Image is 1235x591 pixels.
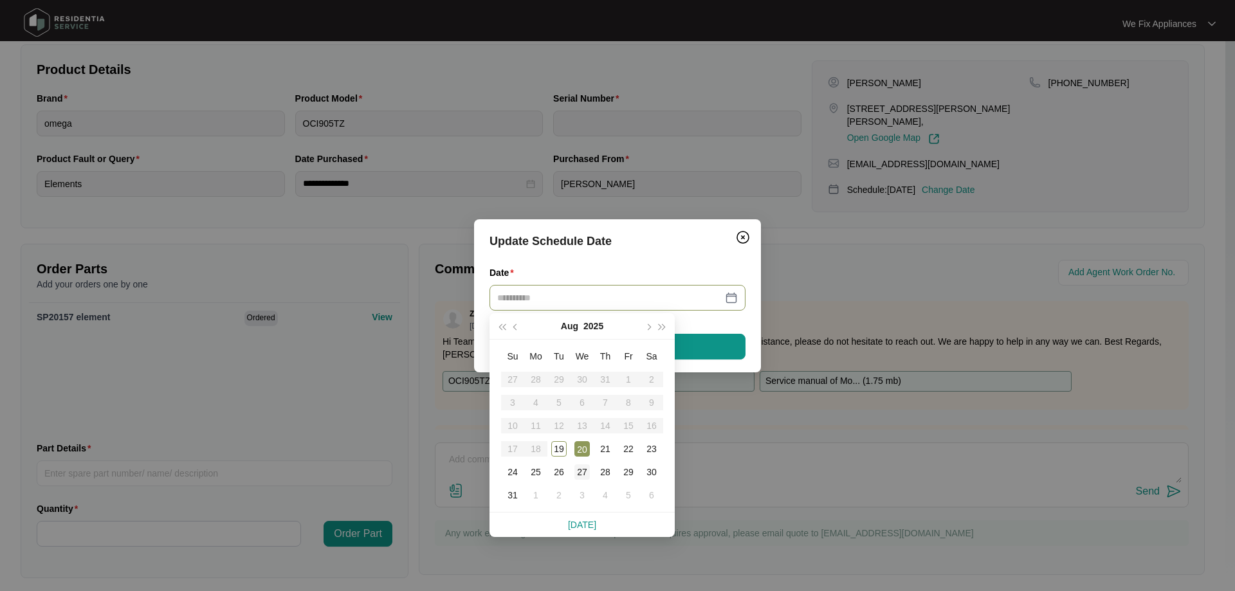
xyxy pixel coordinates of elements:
div: 6 [644,487,659,503]
div: 29 [621,464,636,480]
td: 2025-08-24 [501,460,524,484]
td: 2025-08-25 [524,460,547,484]
th: We [571,345,594,368]
div: 4 [598,487,613,503]
div: 27 [574,464,590,480]
td: 2025-08-27 [571,460,594,484]
label: Date [489,266,519,279]
td: 2025-09-05 [617,484,640,507]
td: 2025-08-23 [640,437,663,460]
div: 20 [574,441,590,457]
td: 2025-08-22 [617,437,640,460]
div: 3 [574,487,590,503]
div: 28 [598,464,613,480]
td: 2025-08-28 [594,460,617,484]
a: [DATE] [568,520,596,530]
div: 22 [621,441,636,457]
div: 1 [528,487,544,503]
td: 2025-08-20 [571,437,594,460]
th: Fr [617,345,640,368]
td: 2025-09-04 [594,484,617,507]
th: Tu [547,345,571,368]
button: Aug [561,313,578,339]
div: 19 [551,441,567,457]
div: 5 [621,487,636,503]
input: Date [497,291,722,305]
td: 2025-09-01 [524,484,547,507]
div: 21 [598,441,613,457]
th: Su [501,345,524,368]
div: Update Schedule Date [489,232,746,250]
td: 2025-08-31 [501,484,524,507]
div: 25 [528,464,544,480]
td: 2025-08-30 [640,460,663,484]
td: 2025-08-21 [594,437,617,460]
div: 24 [505,464,520,480]
img: closeCircle [735,230,751,245]
button: 2025 [583,313,603,339]
div: 31 [505,487,520,503]
td: 2025-08-26 [547,460,571,484]
th: Sa [640,345,663,368]
td: 2025-09-03 [571,484,594,507]
div: 26 [551,464,567,480]
button: Close [733,227,753,248]
th: Mo [524,345,547,368]
td: 2025-08-29 [617,460,640,484]
th: Th [594,345,617,368]
td: 2025-09-02 [547,484,571,507]
td: 2025-08-19 [547,437,571,460]
div: 2 [551,487,567,503]
div: 23 [644,441,659,457]
td: 2025-09-06 [640,484,663,507]
div: 30 [644,464,659,480]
